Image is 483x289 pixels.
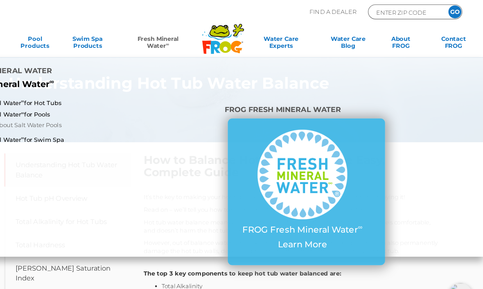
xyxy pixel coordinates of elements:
h4: Fresh Mineral Water [6,58,195,72]
a: The Truth about Salt Water Pools [12,109,161,118]
img: openIcon [452,258,473,279]
p: Fresh Mineral Water [6,72,195,82]
a: Fresh MineralWater∞ [152,32,222,48]
p: Find A Dealer [325,4,368,18]
a: PoolProducts [56,32,93,48]
a: Hot TubProducts [8,32,45,48]
strong: The top 3 key components to keep hot tub water balanced are: [174,246,354,252]
p: Learn More [264,218,373,228]
input: GO [451,5,463,17]
input: Zip Code Form [385,7,440,16]
sup: ∞ [62,101,65,105]
sup: ∞ [369,203,373,211]
a: Hot Tub Volume Calculator [47,264,162,285]
h4: FROG Fresh Mineral Water [248,94,396,108]
a: Fresh Mineral Water∞for Pools [7,101,161,108]
a: [PERSON_NAME] Saturation Index [47,234,162,264]
a: FROG Fresh Mineral Water∞ Learn More [264,118,373,232]
a: Swim SpaProducts [104,32,142,48]
sup: ∞ [62,90,65,94]
a: Water CareExperts [267,32,331,48]
sup: ∞ [62,123,65,128]
li: Total Alkalinity [190,257,445,264]
li: pH [190,268,445,276]
a: AboutFROG [390,32,427,48]
li: Total Hardness (also known as Calcium Hardness). [190,280,445,287]
sup: ∞ [88,71,92,78]
a: Fresh Mineral Water∞for Swim Spa [7,123,161,131]
a: Fresh Mineral Water∞for Hot Tubs [7,90,161,97]
a: ContactFROG [438,32,475,48]
a: Water CareBlog [341,32,379,48]
sup: ∞ [194,38,197,43]
p: FROG Fresh Mineral Water [264,205,373,214]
